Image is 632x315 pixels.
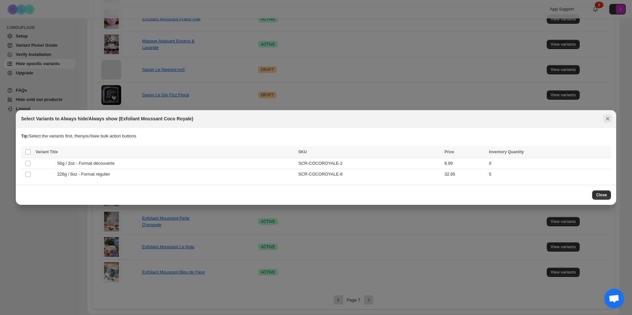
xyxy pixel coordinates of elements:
h2: Select Variants to Always hide/Always show (Exfoliant Moussant Coco Royale) [21,115,193,122]
span: Price [444,150,454,154]
td: 5 [487,169,611,180]
td: SCR-COCOROYALE-8 [297,169,443,180]
span: SKU [299,150,307,154]
strong: Tip: [21,133,29,138]
span: Variant Title [36,150,58,154]
td: 32.95 [442,169,487,180]
p: Select the variants first, then you'll see bulk action buttons [21,133,611,139]
span: 226g / 8oz - Format régulier [57,171,114,178]
td: 8.99 [442,158,487,169]
button: Close [603,114,612,123]
a: Open chat [604,289,624,308]
td: 0 [487,158,611,169]
td: SCR-COCOROYALE-2 [297,158,443,169]
span: Inventory Quantity [489,150,524,154]
span: 56g / 2oz - Format découverte [57,160,118,167]
span: Close [596,192,607,198]
button: Close [592,190,611,200]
